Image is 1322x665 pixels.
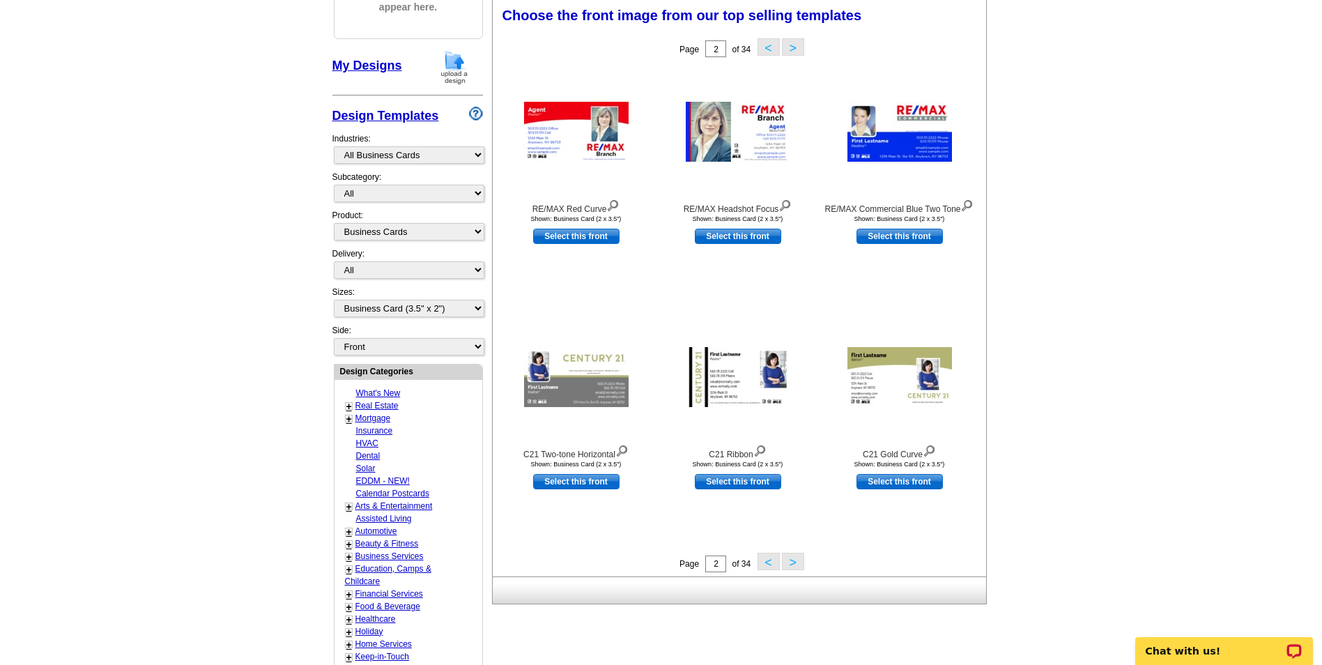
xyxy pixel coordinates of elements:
[355,401,399,411] a: Real Estate
[753,442,767,457] img: view design details
[332,109,439,123] a: Design Templates
[533,229,620,244] a: use this design
[356,476,410,486] a: EDDM - NEW!
[346,564,352,575] a: +
[823,442,976,461] div: C21 Gold Curve
[332,324,483,357] div: Side:
[661,197,815,215] div: RE/MAX Headshot Focus
[355,652,409,662] a: Keep-in-Touch
[346,413,352,425] a: +
[661,442,815,461] div: C21 Ribbon
[356,426,393,436] a: Insurance
[346,602,352,613] a: +
[355,526,397,536] a: Automotive
[345,564,431,586] a: Education, Camps & Childcare
[686,102,790,162] img: RE/MAX Headshot Focus
[533,474,620,489] a: use this design
[695,229,781,244] a: use this design
[356,514,412,523] a: Assisted Living
[355,614,396,624] a: Healthcare
[346,539,352,550] a: +
[355,551,424,561] a: Business Services
[355,627,383,636] a: Holiday
[606,197,620,212] img: view design details
[778,197,792,212] img: view design details
[346,652,352,663] a: +
[500,197,653,215] div: RE/MAX Red Curve
[332,125,483,171] div: Industries:
[335,365,482,378] div: Design Categories
[332,209,483,247] div: Product:
[355,602,420,611] a: Food & Beverage
[758,38,780,56] button: <
[436,49,472,85] img: upload-design
[960,197,974,212] img: view design details
[500,442,653,461] div: C21 Two-tone Horizontal
[500,215,653,222] div: Shown: Business Card (2 x 3.5")
[332,171,483,209] div: Subcategory:
[732,559,751,569] span: of 34
[823,215,976,222] div: Shown: Business Card (2 x 3.5")
[355,501,433,511] a: Arts & Entertainment
[686,347,790,407] img: C21 Ribbon
[524,102,629,162] img: RE/MAX Red Curve
[355,639,412,649] a: Home Services
[355,539,419,549] a: Beauty & Fitness
[356,489,429,498] a: Calendar Postcards
[847,347,952,407] img: C21 Gold Curve
[856,229,943,244] a: use this design
[1126,621,1322,665] iframe: LiveChat chat widget
[332,286,483,324] div: Sizes:
[502,8,862,23] span: Choose the front image from our top selling templates
[356,438,378,448] a: HVAC
[500,461,653,468] div: Shown: Business Card (2 x 3.5")
[355,589,423,599] a: Financial Services
[346,501,352,512] a: +
[758,553,780,570] button: <
[346,614,352,625] a: +
[823,461,976,468] div: Shown: Business Card (2 x 3.5")
[332,59,402,72] a: My Designs
[332,247,483,286] div: Delivery:
[856,474,943,489] a: use this design
[847,102,952,162] img: RE/MAX Commercial Blue Two Tone
[679,45,699,54] span: Page
[356,464,376,473] a: Solar
[346,627,352,638] a: +
[732,45,751,54] span: of 34
[782,38,804,56] button: >
[346,589,352,600] a: +
[346,526,352,537] a: +
[356,451,381,461] a: Dental
[661,215,815,222] div: Shown: Business Card (2 x 3.5")
[782,553,804,570] button: >
[346,401,352,412] a: +
[355,413,391,423] a: Mortgage
[923,442,936,457] img: view design details
[469,107,483,121] img: design-wizard-help-icon.png
[356,388,401,398] a: What's New
[661,461,815,468] div: Shown: Business Card (2 x 3.5")
[346,551,352,563] a: +
[679,559,699,569] span: Page
[823,197,976,215] div: RE/MAX Commercial Blue Two Tone
[346,639,352,650] a: +
[615,442,629,457] img: view design details
[695,474,781,489] a: use this design
[524,347,629,407] img: C21 Two-tone Horizontal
